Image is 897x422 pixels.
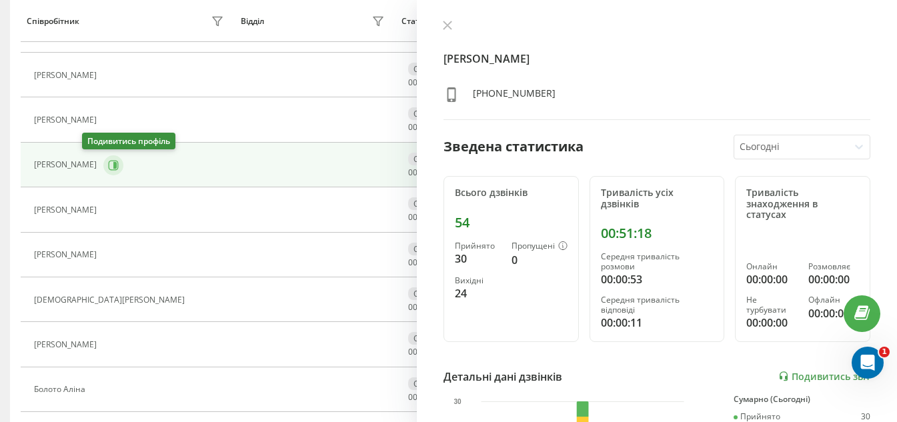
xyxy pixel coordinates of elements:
div: 30 [455,251,501,267]
div: 00:00:00 [746,315,797,331]
div: 00:00:00 [808,305,859,321]
div: : : [408,393,440,402]
div: [PERSON_NAME] [34,71,100,80]
div: Офлайн [808,295,859,305]
div: Онлайн [746,262,797,271]
div: Подивитись профіль [82,133,175,149]
div: Не турбувати [746,295,797,315]
text: 30 [454,398,462,405]
div: Тривалість усіх дзвінків [601,187,714,210]
div: Офлайн [408,63,451,75]
div: 00:00:11 [601,315,714,331]
div: [DEMOGRAPHIC_DATA][PERSON_NAME] [34,295,188,305]
div: Офлайн [408,107,451,120]
h4: [PERSON_NAME] [443,51,870,67]
div: Прийнято [455,241,501,251]
div: Офлайн [408,332,451,345]
div: Офлайн [408,197,451,210]
div: : : [408,303,440,312]
span: 00 [408,257,417,268]
span: 00 [408,391,417,403]
div: : : [408,347,440,357]
iframe: Intercom live chat [852,347,884,379]
div: Сумарно (Сьогодні) [734,395,870,404]
div: Вихідні [455,276,501,285]
a: Подивитись звіт [778,371,870,382]
span: 00 [408,211,417,223]
div: 00:51:18 [601,225,714,241]
span: 00 [408,346,417,357]
div: Всього дзвінків [455,187,568,199]
div: Статус [401,17,427,26]
div: [PERSON_NAME] [34,340,100,349]
div: Болото Аліна [34,385,89,394]
span: 00 [408,301,417,313]
div: Прийнято [734,412,780,421]
div: Середня тривалість розмови [601,252,714,271]
div: Середня тривалість відповіді [601,295,714,315]
div: : : [408,213,440,222]
div: [PERSON_NAME] [34,205,100,215]
div: [PERSON_NAME] [34,250,100,259]
div: 00:00:53 [601,271,714,287]
span: 1 [879,347,890,357]
span: 00 [408,77,417,88]
span: 00 [408,167,417,178]
div: Офлайн [408,377,451,390]
span: 00 [408,121,417,133]
div: Розмовляє [808,262,859,271]
div: 00:00:00 [808,271,859,287]
div: [PERSON_NAME] [34,160,100,169]
div: Детальні дані дзвінків [443,369,562,385]
div: Пропущені [512,241,568,252]
div: : : [408,123,440,132]
div: Офлайн [408,243,451,255]
div: : : [408,258,440,267]
div: 0 [512,252,568,268]
div: 54 [455,215,568,231]
div: [PHONE_NUMBER] [473,87,556,106]
div: [PERSON_NAME] [34,115,100,125]
div: Зведена статистика [443,137,584,157]
div: Офлайн [408,153,451,165]
div: Співробітник [27,17,79,26]
div: Відділ [241,17,264,26]
div: : : [408,78,440,87]
div: Офлайн [408,287,451,300]
div: : : [408,33,440,43]
div: : : [408,168,440,177]
div: 30 [861,412,870,421]
div: Тривалість знаходження в статусах [746,187,859,221]
div: 24 [455,285,501,301]
div: 00:00:00 [746,271,797,287]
